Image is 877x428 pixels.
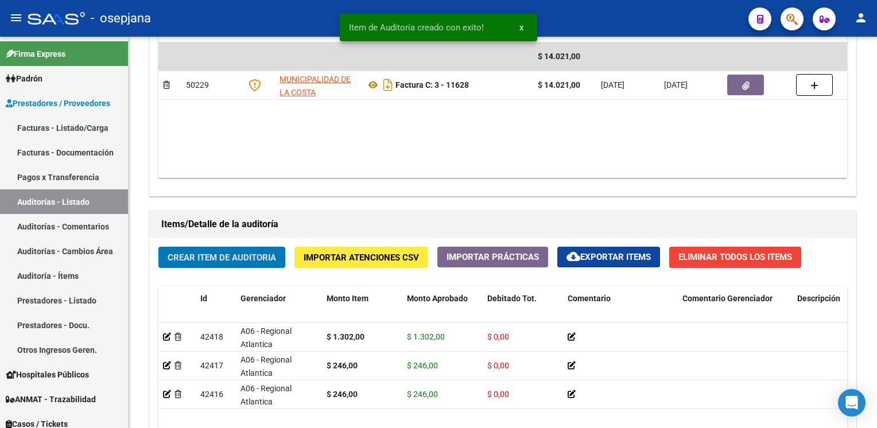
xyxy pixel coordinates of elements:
[200,332,223,341] span: 42418
[447,252,539,262] span: Importar Prácticas
[161,215,844,234] h1: Items/Detalle de la auditoría
[240,294,286,303] span: Gerenciador
[381,76,395,94] i: Descargar documento
[200,390,223,399] span: 42416
[200,361,223,370] span: 42417
[538,52,580,61] span: $ 14.021,00
[240,326,292,349] span: A06 - Regional Atlantica
[200,294,207,303] span: Id
[236,286,322,337] datatable-header-cell: Gerenciador
[664,80,688,90] span: [DATE]
[6,368,89,381] span: Hospitales Públicos
[510,17,533,38] button: x
[327,332,364,341] strong: $ 1.302,00
[407,361,438,370] span: $ 246,00
[294,247,428,268] button: Importar Atenciones CSV
[519,22,523,33] span: x
[487,332,509,341] span: $ 0,00
[557,247,660,267] button: Exportar Items
[669,247,801,268] button: Eliminar Todos los Items
[568,294,611,303] span: Comentario
[6,48,65,60] span: Firma Express
[483,286,563,337] datatable-header-cell: Debitado Tot.
[487,361,509,370] span: $ 0,00
[280,75,351,97] span: MUNICIPALIDAD DE LA COSTA
[678,286,793,337] datatable-header-cell: Comentario Gerenciador
[407,294,468,303] span: Monto Aprobado
[678,252,792,262] span: Eliminar Todos los Items
[682,294,773,303] span: Comentario Gerenciador
[327,361,358,370] strong: $ 246,00
[196,286,236,337] datatable-header-cell: Id
[327,390,358,399] strong: $ 246,00
[563,286,678,337] datatable-header-cell: Comentario
[322,286,402,337] datatable-header-cell: Monto Item
[6,72,42,85] span: Padrón
[349,22,484,33] span: Item de Auditoría creado con exito!
[854,11,868,25] mat-icon: person
[6,393,96,406] span: ANMAT - Trazabilidad
[327,294,368,303] span: Monto Item
[538,80,580,90] strong: $ 14.021,00
[437,247,548,267] button: Importar Prácticas
[91,6,151,31] span: - osepjana
[487,390,509,399] span: $ 0,00
[407,390,438,399] span: $ 246,00
[158,247,285,268] button: Crear Item de Auditoria
[838,389,866,417] div: Open Intercom Messenger
[487,294,537,303] span: Debitado Tot.
[407,332,445,341] span: $ 1.302,00
[797,294,840,303] span: Descripción
[566,250,580,263] mat-icon: cloud_download
[240,355,292,378] span: A06 - Regional Atlantica
[402,286,483,337] datatable-header-cell: Monto Aprobado
[395,80,469,90] strong: Factura C: 3 - 11628
[168,252,276,263] span: Crear Item de Auditoria
[9,11,23,25] mat-icon: menu
[304,252,419,263] span: Importar Atenciones CSV
[240,384,292,406] span: A06 - Regional Atlantica
[6,97,110,110] span: Prestadores / Proveedores
[186,80,209,90] span: 50229
[566,252,651,262] span: Exportar Items
[601,80,624,90] span: [DATE]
